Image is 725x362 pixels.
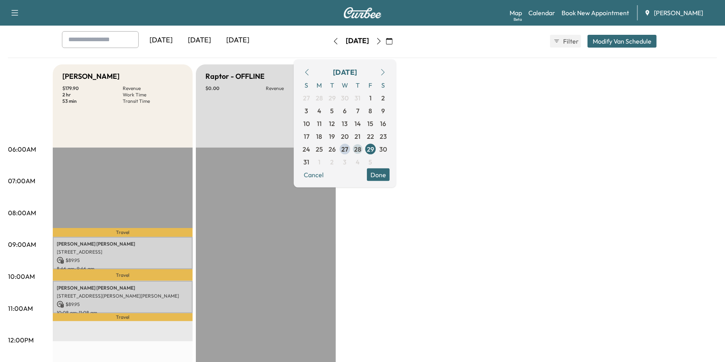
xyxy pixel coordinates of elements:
h5: Raptor - OFFLINE [205,71,265,82]
p: 08:00AM [8,208,36,218]
p: 2 hr [62,92,123,98]
span: 3 [305,106,309,115]
span: 3 [343,157,347,166]
span: Filter [563,36,578,46]
p: $ 89.95 [57,257,189,264]
span: 21 [355,131,361,141]
div: [DATE] [219,31,257,50]
span: 2 [382,93,385,102]
img: Curbee Logo [343,7,382,18]
span: 13 [342,118,348,128]
span: 7 [356,106,359,115]
p: 8:46 am - 9:46 am [57,266,189,272]
p: Travel [53,269,193,281]
span: 5 [331,106,334,115]
div: [DATE] [346,36,369,46]
button: Filter [550,35,581,48]
button: Modify Van Schedule [588,35,657,48]
p: 10:00AM [8,272,35,281]
p: Transit Time [123,98,183,104]
span: 22 [367,131,374,141]
span: 27 [303,93,310,102]
span: 26 [329,144,336,154]
span: 20 [341,131,349,141]
span: 11 [317,118,322,128]
span: 12 [329,118,335,128]
span: F [364,78,377,91]
span: 18 [317,131,323,141]
span: 1 [318,157,321,166]
span: 4 [356,157,360,166]
span: 28 [316,93,323,102]
p: [STREET_ADDRESS] [57,249,189,255]
div: [DATE] [333,66,357,78]
span: 6 [343,106,347,115]
p: 12:00PM [8,335,34,345]
span: 24 [303,144,311,154]
span: 15 [368,118,374,128]
span: 5 [369,157,372,166]
h5: [PERSON_NAME] [62,71,120,82]
span: 28 [354,144,361,154]
p: 09:00AM [8,240,36,249]
span: 23 [380,131,387,141]
p: 53 min [62,98,123,104]
p: 06:00AM [8,144,36,154]
span: 4 [317,106,321,115]
span: T [351,78,364,91]
p: $ 0.00 [205,85,266,92]
span: 16 [380,118,386,128]
p: $ 179.90 [62,85,123,92]
div: Beta [514,16,522,22]
span: 9 [382,106,385,115]
span: 1 [369,93,372,102]
span: 8 [369,106,372,115]
span: 10 [303,118,310,128]
p: [PERSON_NAME] [PERSON_NAME] [57,285,189,291]
span: 19 [329,131,335,141]
p: 10:08 am - 11:08 am [57,310,189,316]
span: S [300,78,313,91]
span: M [313,78,326,91]
button: Done [367,168,390,181]
span: 17 [304,131,309,141]
p: Travel [53,228,193,237]
p: 11:00AM [8,304,33,313]
div: [DATE] [180,31,219,50]
p: 07:00AM [8,176,35,186]
span: [PERSON_NAME] [654,8,703,18]
p: Revenue [266,85,326,92]
span: 14 [355,118,361,128]
span: 31 [304,157,310,166]
div: [DATE] [142,31,180,50]
p: [STREET_ADDRESS][PERSON_NAME][PERSON_NAME] [57,293,189,299]
p: $ 89.95 [57,301,189,308]
span: 29 [329,93,336,102]
p: Work Time [123,92,183,98]
a: Book New Appointment [562,8,629,18]
a: Calendar [528,8,555,18]
span: 30 [341,93,349,102]
span: 25 [316,144,323,154]
button: Cancel [300,168,327,181]
a: MapBeta [510,8,522,18]
span: T [326,78,339,91]
span: 27 [342,144,349,154]
p: Travel [53,313,193,321]
p: [PERSON_NAME] [PERSON_NAME] [57,241,189,247]
span: 2 [331,157,334,166]
span: 30 [380,144,387,154]
span: 31 [355,93,361,102]
span: W [339,78,351,91]
span: S [377,78,390,91]
span: 29 [367,144,374,154]
p: Revenue [123,85,183,92]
